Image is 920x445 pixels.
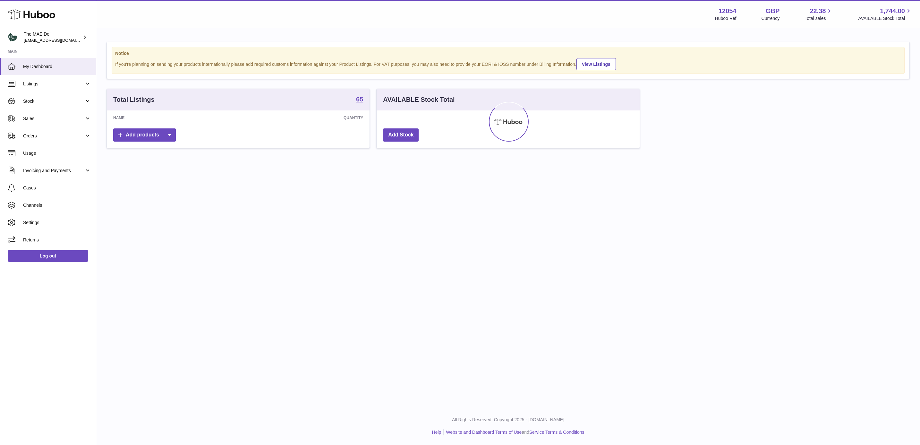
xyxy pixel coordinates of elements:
[24,31,81,43] div: The MAE Deli
[446,430,522,435] a: Website and Dashboard Terms of Use
[113,95,155,104] h3: Total Listings
[8,32,17,42] img: logistics@deliciouslyella.com
[529,430,584,435] a: Service Terms & Conditions
[113,128,176,142] a: Add products
[8,250,88,262] a: Log out
[219,110,370,125] th: Quantity
[23,168,84,174] span: Invoicing and Payments
[766,7,779,15] strong: GBP
[576,58,616,70] a: View Listings
[107,110,219,125] th: Name
[115,57,901,70] div: If you're planning on sending your products internationally please add required customs informati...
[23,81,84,87] span: Listings
[719,7,737,15] strong: 12054
[880,7,905,15] span: 1,744.00
[858,7,912,22] a: 1,744.00 AVAILABLE Stock Total
[383,128,419,142] a: Add Stock
[23,116,84,122] span: Sales
[23,98,84,104] span: Stock
[115,50,901,57] strong: Notice
[805,15,833,22] span: Total sales
[383,95,455,104] h3: AVAILABLE Stock Total
[23,220,91,226] span: Settings
[23,202,91,208] span: Channels
[432,430,441,435] a: Help
[715,15,737,22] div: Huboo Ref
[23,185,91,191] span: Cases
[805,7,833,22] a: 22.38 Total sales
[762,15,780,22] div: Currency
[356,96,363,104] a: 65
[810,7,826,15] span: 22.38
[356,96,363,102] strong: 65
[23,150,91,156] span: Usage
[24,38,94,43] span: [EMAIL_ADDRESS][DOMAIN_NAME]
[23,133,84,139] span: Orders
[858,15,912,22] span: AVAILABLE Stock Total
[444,429,584,435] li: and
[23,64,91,70] span: My Dashboard
[101,417,915,423] p: All Rights Reserved. Copyright 2025 - [DOMAIN_NAME]
[23,237,91,243] span: Returns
